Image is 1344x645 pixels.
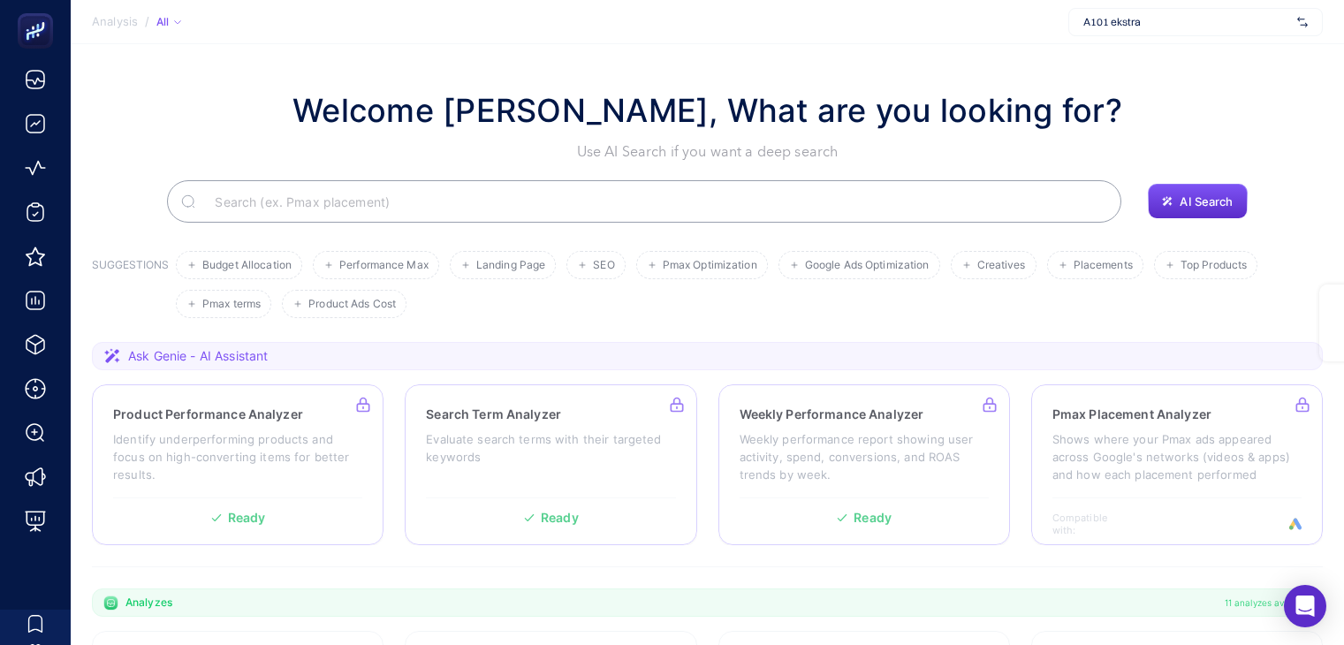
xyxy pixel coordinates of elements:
p: Use AI Search if you want a deep search [292,141,1122,163]
span: Analyzes [125,596,172,610]
a: Weekly Performance AnalyzerWeekly performance report showing user activity, spend, conversions, a... [718,384,1010,545]
span: Google Ads Optimization [805,259,930,272]
a: Product Performance AnalyzerIdentify underperforming products and focus on high-converting items ... [92,384,383,545]
span: Pmax Optimization [663,259,757,272]
div: All [156,15,181,29]
span: SEO [593,259,614,272]
img: svg%3e [1297,13,1308,31]
h1: Welcome [PERSON_NAME], What are you looking for? [292,87,1122,134]
span: Ask Genie - AI Assistant [128,347,268,365]
h3: SUGGESTIONS [92,258,169,318]
a: Pmax Placement AnalyzerShows where your Pmax ads appeared across Google's networks (videos & apps... [1031,384,1323,545]
span: Performance Max [339,259,429,272]
span: Top Products [1181,259,1247,272]
span: Analysis [92,15,138,29]
div: Open Intercom Messenger [1284,585,1326,627]
span: Product Ads Cost [308,298,396,311]
span: Pmax terms [202,298,261,311]
input: Search [201,177,1107,226]
a: Search Term AnalyzerEvaluate search terms with their targeted keywordsReady [405,384,696,545]
span: AI Search [1180,194,1233,209]
span: A101 ekstra [1083,15,1290,29]
span: 11 analyzes available [1225,596,1311,610]
button: AI Search [1148,184,1247,219]
span: Budget Allocation [202,259,292,272]
span: Placements [1074,259,1133,272]
span: / [145,14,149,28]
span: Landing Page [476,259,545,272]
span: Creatives [977,259,1026,272]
